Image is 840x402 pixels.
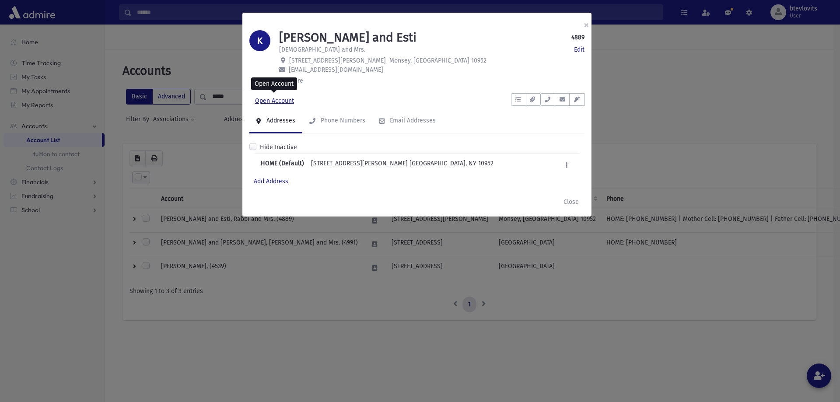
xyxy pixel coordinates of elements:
[251,77,297,90] div: Open Account
[260,143,297,152] label: Hide Inactive
[372,109,443,133] a: Email Addresses
[302,109,372,133] a: Phone Numbers
[249,93,300,109] a: Open Account
[261,159,304,171] b: HOME (Default)
[558,194,584,210] button: Close
[574,45,584,54] a: Edit
[311,159,493,171] div: [STREET_ADDRESS][PERSON_NAME] [GEOGRAPHIC_DATA], NY 10952
[249,30,270,51] div: K
[279,45,365,54] p: [DEMOGRAPHIC_DATA] and Mrs.
[577,13,596,37] button: ×
[289,66,383,73] span: [EMAIL_ADDRESS][DOMAIN_NAME]
[289,57,386,64] span: [STREET_ADDRESS][PERSON_NAME]
[279,30,416,45] h1: [PERSON_NAME] and Esti
[249,109,302,133] a: Addresses
[265,117,295,124] div: Addresses
[254,178,288,185] a: Add Address
[319,117,365,124] div: Phone Numbers
[388,117,436,124] div: Email Addresses
[571,33,584,42] strong: 4889
[389,57,486,64] span: Monsey, [GEOGRAPHIC_DATA] 10952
